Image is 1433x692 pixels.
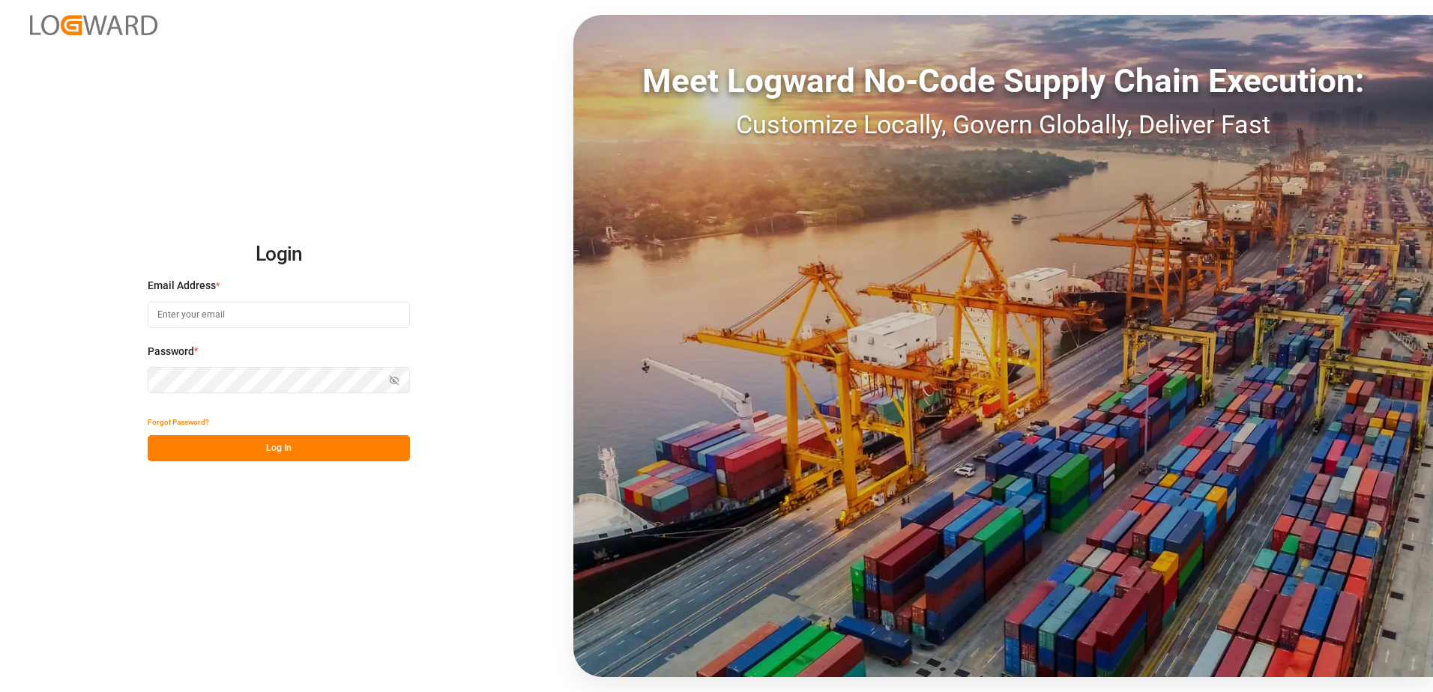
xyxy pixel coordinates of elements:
[148,409,209,435] button: Forgot Password?
[148,344,194,359] span: Password
[573,56,1433,106] div: Meet Logward No-Code Supply Chain Execution:
[148,302,410,328] input: Enter your email
[30,15,157,35] img: Logward_new_orange.png
[148,231,410,279] h2: Login
[148,278,216,294] span: Email Address
[148,435,410,461] button: Log In
[573,106,1433,144] div: Customize Locally, Govern Globally, Deliver Fast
